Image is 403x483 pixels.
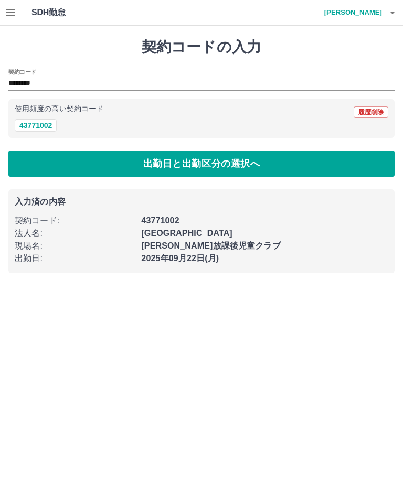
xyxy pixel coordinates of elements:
[141,241,280,250] b: [PERSON_NAME]放課後児童クラブ
[15,198,388,206] p: 入力済の内容
[15,227,135,240] p: 法人名 :
[15,252,135,265] p: 出勤日 :
[15,240,135,252] p: 現場名 :
[8,68,36,76] h2: 契約コード
[15,119,57,132] button: 43771002
[8,151,395,177] button: 出勤日と出勤区分の選択へ
[354,106,388,118] button: 履歴削除
[141,254,219,263] b: 2025年09月22日(月)
[15,214,135,227] p: 契約コード :
[141,216,179,225] b: 43771002
[15,105,103,113] p: 使用頻度の高い契約コード
[141,229,232,238] b: [GEOGRAPHIC_DATA]
[8,38,395,56] h1: 契約コードの入力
